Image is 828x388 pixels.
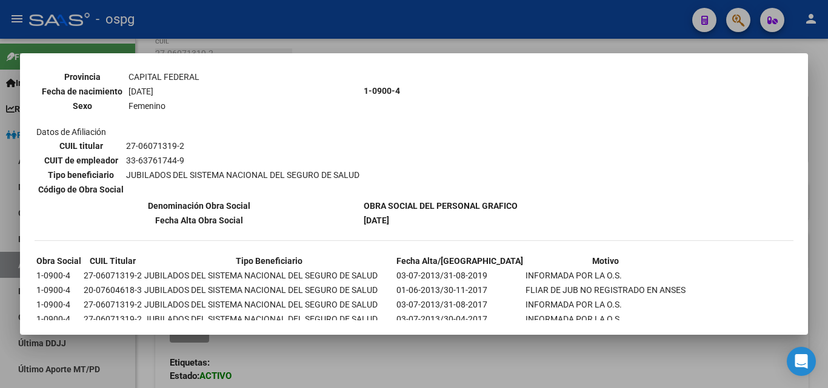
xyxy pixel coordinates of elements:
td: 03-07-2013/30-04-2017 [396,312,524,326]
td: 27-06071319-2 [83,312,142,326]
td: 27-06071319-2 [83,298,142,311]
td: INFORMADA POR LA O.S. [525,298,686,311]
td: 33-63761744-9 [125,154,360,167]
td: 1-0900-4 [36,312,82,326]
th: Fecha Alta Obra Social [36,214,362,227]
td: 1-0900-4 [36,283,82,297]
th: Denominación Obra Social [36,199,362,212]
b: OBRA SOCIAL DEL PERSONAL GRAFICO [364,201,518,211]
th: Tipo beneficiario [38,168,124,182]
td: INFORMADA POR LA O.S. [525,269,686,282]
th: Obra Social [36,254,82,268]
th: Código de Obra Social [38,183,124,196]
th: CUIL titular [38,139,124,153]
td: 03-07-2013/31-08-2017 [396,298,524,311]
td: JUBILADOS DEL SISTEMA NACIONAL DEL SEGURO DE SALUD [144,283,395,297]
td: JUBILADOS DEL SISTEMA NACIONAL DEL SEGURO DE SALUD [144,298,395,311]
td: JUBILADOS DEL SISTEMA NACIONAL DEL SEGURO DE SALUD [125,168,360,182]
td: 03-07-2013/31-08-2019 [396,269,524,282]
div: Open Intercom Messenger [787,347,816,376]
b: 1-0900-4 [364,86,400,96]
td: 27-06071319-2 [125,139,360,153]
td: [DATE] [128,85,275,98]
td: JUBILADOS DEL SISTEMA NACIONAL DEL SEGURO DE SALUD [144,312,395,326]
td: 20-07604618-3 [83,283,142,297]
td: CAPITAL FEDERAL [128,70,275,84]
b: [DATE] [364,215,389,225]
td: 1-0900-4 [36,298,82,311]
th: Sexo [38,99,127,113]
th: Tipo Beneficiario [144,254,395,268]
td: 27-06071319-2 [83,269,142,282]
td: Femenino [128,99,275,113]
th: Fecha Alta/[GEOGRAPHIC_DATA] [396,254,524,268]
th: CUIT de empleador [38,154,124,167]
td: FLIAR DE JUB NO REGISTRADO EN ANSES [525,283,686,297]
th: Fecha de nacimiento [38,85,127,98]
td: 1-0900-4 [36,269,82,282]
td: INFORMADA POR LA O.S. [525,312,686,326]
th: CUIL Titular [83,254,142,268]
td: 01-06-2013/30-11-2017 [396,283,524,297]
th: Motivo [525,254,686,268]
td: JUBILADOS DEL SISTEMA NACIONAL DEL SEGURO DE SALUD [144,269,395,282]
th: Provincia [38,70,127,84]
